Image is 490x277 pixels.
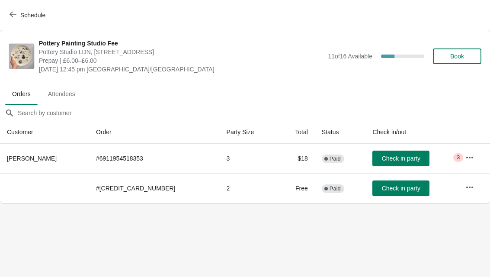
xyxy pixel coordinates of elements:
[278,144,315,173] td: $18
[220,173,278,203] td: 2
[17,105,490,121] input: Search by customer
[89,121,220,144] th: Order
[39,56,323,65] span: Prepay | £6.00–£6.00
[4,7,52,23] button: Schedule
[278,121,315,144] th: Total
[457,154,460,161] span: 3
[9,44,34,69] img: Pottery Painting Studio Fee
[372,151,429,166] button: Check in party
[330,185,341,192] span: Paid
[5,86,38,102] span: Orders
[330,155,341,162] span: Paid
[365,121,458,144] th: Check in/out
[433,48,481,64] button: Book
[220,144,278,173] td: 3
[39,39,323,48] span: Pottery Painting Studio Fee
[220,121,278,144] th: Party Size
[39,48,323,56] span: Pottery Studio LDN, [STREET_ADDRESS]
[450,53,464,60] span: Book
[20,12,45,19] span: Schedule
[382,155,420,162] span: Check in party
[41,86,82,102] span: Attendees
[89,173,220,203] td: # [CREDIT_CARD_NUMBER]
[382,185,420,192] span: Check in party
[372,180,429,196] button: Check in party
[278,173,315,203] td: Free
[7,155,57,162] span: [PERSON_NAME]
[89,144,220,173] td: # 6911954518353
[39,65,323,74] span: [DATE] 12:45 pm [GEOGRAPHIC_DATA]/[GEOGRAPHIC_DATA]
[328,53,372,60] span: 11 of 16 Available
[315,121,366,144] th: Status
